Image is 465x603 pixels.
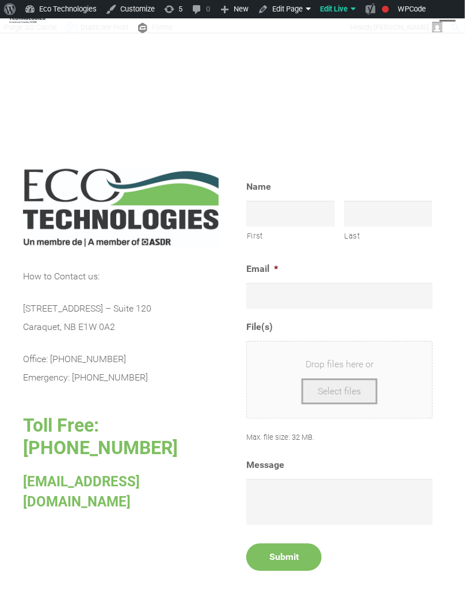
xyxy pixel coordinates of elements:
span: [EMAIL_ADDRESS][DOMAIN_NAME] [23,474,140,510]
p: How to Contact us: [23,268,219,286]
p: Office: [PHONE_NUMBER] Emergency: [PHONE_NUMBER] [23,351,219,387]
span: Max. file size: 32 MB. [246,424,323,442]
span: Drop files here or [261,356,418,374]
label: First [247,228,335,246]
span: Toll Free: [PHONE_NUMBER] [23,415,178,459]
span: Duplicate Post [81,18,128,37]
button: select files, file(s) [302,379,378,405]
span: Forms [152,18,173,37]
label: Message [246,460,284,472]
label: Last [345,228,433,246]
label: File(s) [246,322,273,334]
input: Submit [246,544,322,571]
label: Name [246,182,271,194]
div: Needs improvement [382,6,389,13]
span: [PERSON_NAME] [373,23,429,32]
a: Howdy, [346,18,447,37]
p: [STREET_ADDRESS] – Suite 120 Caraquet, NB E1W 0A2 [23,300,219,337]
label: Email [246,264,278,276]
